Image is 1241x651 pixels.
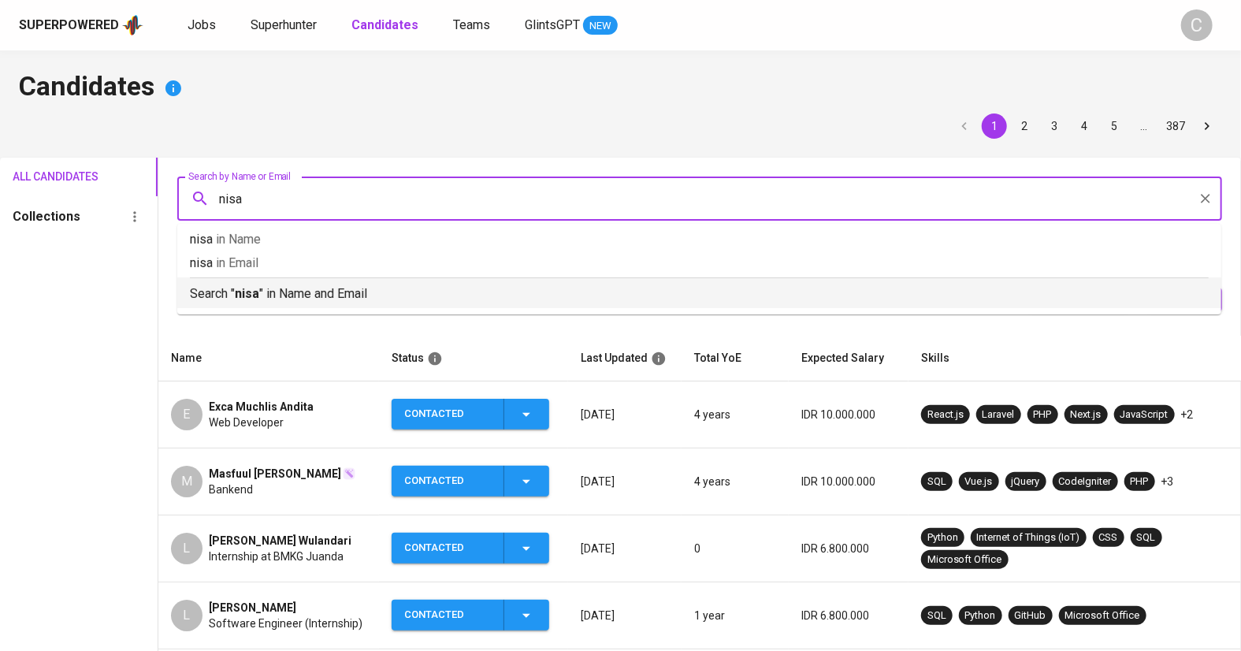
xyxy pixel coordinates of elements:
[965,474,993,489] div: Vue.js
[1102,113,1127,139] button: Go to page 5
[1071,407,1102,422] div: Next.js
[1065,608,1140,623] div: Microsoft Office
[209,415,284,430] span: Web Developer
[19,13,143,37] a: Superpoweredapp logo
[581,541,669,556] p: [DATE]
[1195,188,1217,210] button: Clear
[171,399,202,430] div: E
[927,407,964,422] div: React.js
[392,600,549,631] button: Contacted
[927,552,1002,567] div: Microsoft Office
[392,399,549,430] button: Contacted
[694,407,776,422] p: 4 years
[209,600,296,616] span: [PERSON_NAME]
[694,541,776,556] p: 0
[801,407,896,422] p: IDR 10.000.000
[171,533,202,564] div: L
[694,608,776,623] p: 1 year
[1137,530,1156,545] div: SQL
[379,336,568,381] th: Status
[19,69,1222,107] h4: Candidates
[927,530,958,545] div: Python
[983,407,1015,422] div: Laravel
[13,167,76,187] span: All Candidates
[453,17,490,32] span: Teams
[927,608,946,623] div: SQL
[982,113,1007,139] button: page 1
[1120,407,1169,422] div: JavaScript
[216,232,261,247] span: in Name
[568,336,682,381] th: Last Updated
[1161,474,1174,489] p: +3
[209,549,344,564] span: Internship at BMKG Juanda
[1195,113,1220,139] button: Go to next page
[158,336,379,381] th: Name
[404,600,491,631] div: Contacted
[1161,113,1190,139] button: Go to page 387
[949,113,1222,139] nav: pagination navigation
[581,407,669,422] p: [DATE]
[209,399,314,415] span: Exca Muchlis Andita
[927,474,946,489] div: SQL
[1099,530,1118,545] div: CSS
[1181,9,1213,41] div: C
[343,467,355,480] img: magic_wand.svg
[188,17,216,32] span: Jobs
[392,533,549,564] button: Contacted
[1015,608,1046,623] div: GitHub
[209,466,341,482] span: Masfuul [PERSON_NAME]
[965,608,996,623] div: Python
[694,474,776,489] p: 4 years
[801,541,896,556] p: IDR 6.800.000
[1072,113,1097,139] button: Go to page 4
[1181,407,1194,422] p: +2
[209,482,253,497] span: Bankend
[190,230,1209,249] p: nisa
[171,466,202,497] div: M
[404,466,491,497] div: Contacted
[453,16,493,35] a: Teams
[404,533,491,564] div: Contacted
[525,17,580,32] span: GlintsGPT
[209,616,362,631] span: Software Engineer (Internship)
[351,16,422,35] a: Candidates
[122,13,143,37] img: app logo
[216,255,258,270] span: in Email
[392,466,549,497] button: Contacted
[1131,118,1157,134] div: …
[171,600,202,631] div: L
[1012,113,1037,139] button: Go to page 2
[1131,474,1149,489] div: PHP
[801,474,896,489] p: IDR 10.000.000
[19,17,119,35] div: Superpowered
[190,254,1209,273] p: nisa
[801,608,896,623] p: IDR 6.800.000
[581,608,669,623] p: [DATE]
[1034,407,1052,422] div: PHP
[190,285,1209,303] p: Search " " in Name and Email
[251,17,317,32] span: Superhunter
[682,336,789,381] th: Total YoE
[235,286,259,301] b: nisa
[581,474,669,489] p: [DATE]
[525,16,618,35] a: GlintsGPT NEW
[188,16,219,35] a: Jobs
[583,18,618,34] span: NEW
[1059,474,1112,489] div: CodeIgniter
[1042,113,1067,139] button: Go to page 3
[977,530,1080,545] div: Internet of Things (IoT)
[404,399,491,430] div: Contacted
[251,16,320,35] a: Superhunter
[13,206,80,228] h6: Collections
[789,336,908,381] th: Expected Salary
[1012,474,1040,489] div: jQuery
[351,17,418,32] b: Candidates
[209,533,351,549] span: [PERSON_NAME] Wulandari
